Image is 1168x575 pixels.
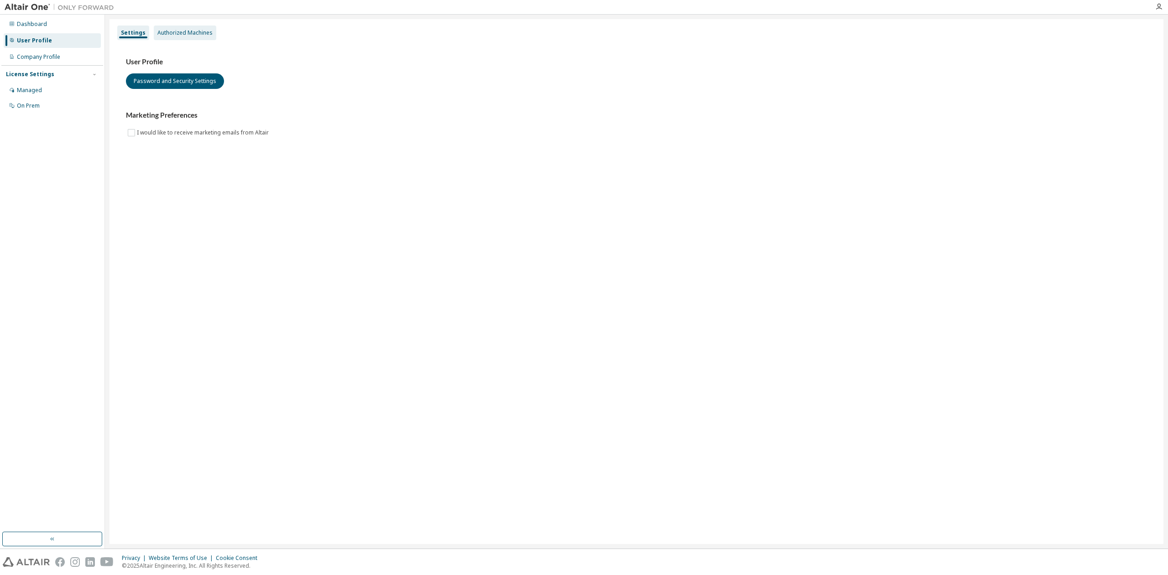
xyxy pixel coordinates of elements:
[126,111,1147,120] h3: Marketing Preferences
[100,557,114,567] img: youtube.svg
[122,554,149,562] div: Privacy
[6,71,54,78] div: License Settings
[85,557,95,567] img: linkedin.svg
[126,73,224,89] button: Password and Security Settings
[122,562,263,570] p: © 2025 Altair Engineering, Inc. All Rights Reserved.
[17,53,60,61] div: Company Profile
[216,554,263,562] div: Cookie Consent
[149,554,216,562] div: Website Terms of Use
[5,3,119,12] img: Altair One
[157,29,213,36] div: Authorized Machines
[137,127,271,138] label: I would like to receive marketing emails from Altair
[17,102,40,109] div: On Prem
[121,29,146,36] div: Settings
[55,557,65,567] img: facebook.svg
[17,87,42,94] div: Managed
[3,557,50,567] img: altair_logo.svg
[126,57,1147,67] h3: User Profile
[17,37,52,44] div: User Profile
[17,21,47,28] div: Dashboard
[70,557,80,567] img: instagram.svg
